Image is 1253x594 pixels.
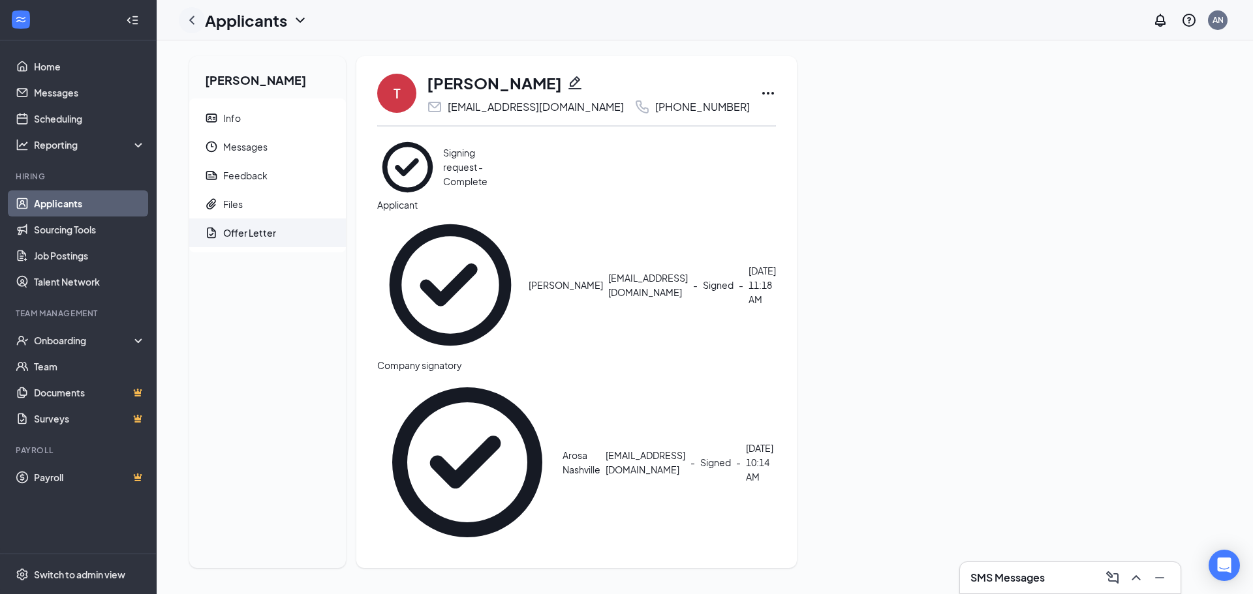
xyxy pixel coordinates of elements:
h3: SMS Messages [970,571,1045,585]
a: Messages [34,80,146,106]
a: DocumentApproveOffer Letter [189,218,346,247]
div: Onboarding [34,334,134,347]
a: DocumentsCrown [34,379,146,406]
div: Company signatory [377,358,776,372]
span: - [736,456,741,468]
svg: Report [205,169,218,182]
div: Feedback [223,169,268,182]
svg: Phone [634,99,650,115]
span: - [739,279,743,291]
svg: Pencil [567,75,583,91]
svg: Notifications [1152,12,1168,28]
span: [DATE] 11:18 AM [749,263,776,306]
div: Team Management [16,308,143,319]
a: Talent Network [34,269,146,295]
button: ComposeMessage [1102,567,1123,588]
span: [EMAIL_ADDRESS][DOMAIN_NAME] [606,448,685,477]
button: Minimize [1149,567,1170,588]
a: Job Postings [34,243,146,269]
div: [PHONE_NUMBER] [655,100,750,113]
a: ClockMessages [189,132,346,161]
svg: ChevronLeft [184,12,200,28]
div: Applicant [377,198,776,212]
svg: Minimize [1152,570,1168,586]
svg: ChevronUp [1128,570,1144,586]
div: Open Intercom Messenger [1209,550,1240,581]
svg: Ellipses [760,85,776,101]
span: [DATE] 10:14 AM [746,441,776,484]
a: PaperclipFiles [189,190,346,218]
svg: ContactCard [205,111,218,125]
span: Arosa Nashville [563,448,600,477]
svg: Settings [16,568,29,581]
div: Signing request - Complete [443,145,501,188]
div: Switch to admin view [34,568,125,581]
span: [PERSON_NAME] [529,278,603,292]
a: Team [34,353,146,379]
h1: Applicants [205,9,287,31]
div: Payroll [16,445,143,456]
svg: Collapse [126,14,139,27]
h1: [PERSON_NAME] [427,72,562,94]
svg: UserCheck [16,334,29,347]
div: T [394,84,401,102]
svg: Email [427,99,442,115]
a: Applicants [34,190,146,216]
span: Messages [223,132,335,161]
svg: DocumentApprove [205,226,218,239]
svg: Clock [205,140,218,153]
svg: Analysis [16,138,29,151]
div: [EMAIL_ADDRESS][DOMAIN_NAME] [448,100,624,113]
span: - [693,279,698,291]
svg: ComposeMessage [1105,570,1121,586]
svg: CheckmarkCircle [377,137,438,198]
a: ReportFeedback [189,161,346,190]
div: Files [223,198,243,211]
div: Offer Letter [223,226,276,239]
svg: ChevronDown [292,12,308,28]
a: PayrollCrown [34,464,146,490]
span: Signed [700,455,731,469]
h2: [PERSON_NAME] [189,56,346,98]
a: SurveysCrown [34,406,146,432]
a: Sourcing Tools [34,216,146,243]
div: Info [223,111,241,125]
svg: CheckmarkCircle [377,212,523,358]
div: Reporting [34,138,146,151]
div: AN [1213,14,1224,25]
button: ChevronUp [1126,567,1147,588]
a: Scheduling [34,106,146,132]
span: Signed [703,278,734,292]
svg: QuestionInfo [1181,12,1197,28]
a: ContactCardInfo [189,104,346,132]
span: - [690,456,695,468]
svg: WorkstreamLogo [14,13,27,26]
div: Hiring [16,171,143,182]
svg: Paperclip [205,198,218,211]
span: [EMAIL_ADDRESS][DOMAIN_NAME] [608,271,688,299]
a: Home [34,53,146,80]
svg: CheckmarkCircle [377,372,557,552]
